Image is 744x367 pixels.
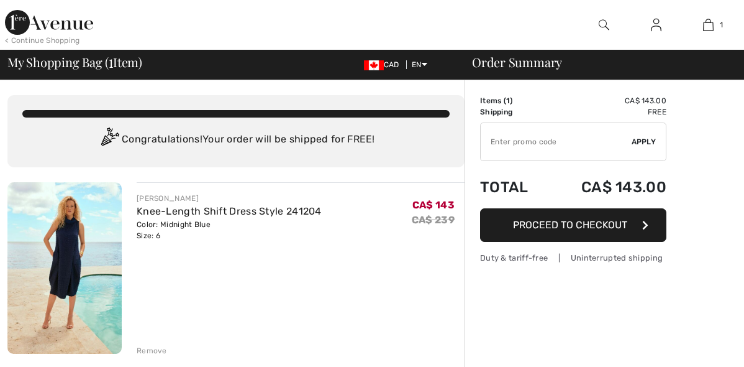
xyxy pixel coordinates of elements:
s: CA$ 239 [412,214,455,226]
td: Items ( ) [480,95,547,106]
div: Congratulations! Your order will be shipped for FREE! [22,128,450,152]
a: Knee-Length Shift Dress Style 241204 [137,205,322,217]
td: CA$ 143.00 [547,95,666,106]
img: search the website [599,17,609,32]
span: CAD [364,60,404,69]
a: Sign In [641,17,671,33]
span: 1 [720,19,723,30]
div: [PERSON_NAME] [137,193,322,204]
span: Apply [632,136,656,147]
div: Color: Midnight Blue Size: 6 [137,219,322,241]
div: Order Summary [457,56,737,68]
span: My Shopping Bag ( Item) [7,56,142,68]
td: CA$ 143.00 [547,166,666,208]
span: 1 [506,96,510,105]
div: < Continue Shopping [5,35,80,46]
td: Shipping [480,106,547,118]
span: 1 [109,53,113,69]
td: Total [480,166,547,208]
a: 1 [683,17,733,32]
img: 1ère Avenue [5,10,93,35]
span: Proceed to Checkout [513,219,627,231]
div: Remove [137,345,167,356]
input: Promo code [481,123,632,160]
img: My Info [651,17,661,32]
img: Congratulation2.svg [97,128,122,152]
td: Free [547,106,666,118]
img: My Bag [703,17,714,32]
div: Duty & tariff-free | Uninterrupted shipping [480,252,666,264]
span: CA$ 143 [412,199,455,211]
img: Knee-Length Shift Dress Style 241204 [7,182,122,354]
button: Proceed to Checkout [480,208,666,242]
span: EN [412,60,427,69]
img: Canadian Dollar [364,60,384,70]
